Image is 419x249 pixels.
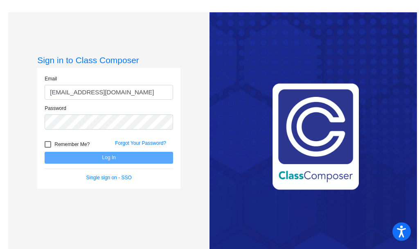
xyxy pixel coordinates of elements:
[45,105,66,112] label: Password
[45,75,57,82] label: Email
[54,139,90,149] span: Remember Me?
[115,140,166,146] a: Forgot Your Password?
[45,152,173,164] button: Log In
[37,55,180,65] h3: Sign in to Class Composer
[86,175,132,180] a: Single sign on - SSO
